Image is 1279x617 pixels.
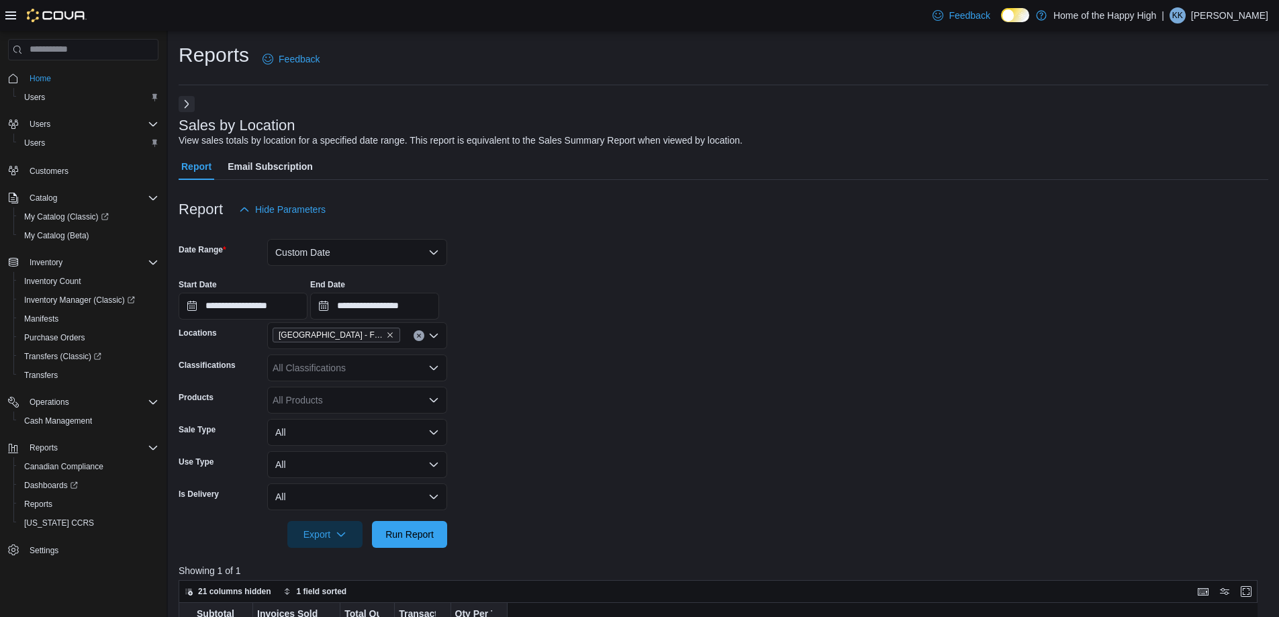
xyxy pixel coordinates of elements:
span: Users [24,92,45,103]
span: Cash Management [24,416,92,426]
a: Inventory Manager (Classic) [19,292,140,308]
span: Transfers [19,367,158,383]
button: Inventory [24,254,68,271]
button: Home [3,68,164,88]
span: Settings [30,545,58,556]
h3: Sales by Location [179,117,295,134]
a: Cash Management [19,413,97,429]
label: Is Delivery [179,489,219,500]
div: View sales totals by location for a specified date range. This report is equivalent to the Sales ... [179,134,743,148]
button: Reports [24,440,63,456]
span: Inventory Count [24,276,81,287]
span: Settings [24,542,158,559]
span: Saskatoon - City Park - Fire & Flower [273,328,400,342]
p: | [1162,7,1164,23]
button: Inventory Count [13,272,164,291]
span: Manifests [19,311,158,327]
span: Reports [24,499,52,510]
button: Enter fullscreen [1238,583,1254,600]
a: [US_STATE] CCRS [19,515,99,531]
button: Next [179,96,195,112]
span: My Catalog (Classic) [24,211,109,222]
button: Transfers [13,366,164,385]
button: All [267,483,447,510]
span: My Catalog (Beta) [24,230,89,241]
span: Users [24,116,158,132]
button: Hide Parameters [234,196,331,223]
button: Manifests [13,310,164,328]
span: Users [19,89,158,105]
a: Users [19,89,50,105]
span: Users [24,138,45,148]
a: Inventory Manager (Classic) [13,291,164,310]
span: Transfers [24,370,58,381]
span: Home [30,73,51,84]
span: Feedback [279,52,320,66]
button: Users [13,88,164,107]
button: [US_STATE] CCRS [13,514,164,532]
a: Dashboards [19,477,83,493]
span: Run Report [385,528,434,541]
a: My Catalog (Classic) [19,209,114,225]
button: Customers [3,160,164,180]
button: Users [3,115,164,134]
a: Settings [24,542,64,559]
p: [PERSON_NAME] [1191,7,1268,23]
a: Manifests [19,311,64,327]
input: Press the down key to open a popover containing a calendar. [310,293,439,320]
span: Catalog [30,193,57,203]
button: Open list of options [428,363,439,373]
span: Transfers (Classic) [19,348,158,365]
button: Inventory [3,253,164,272]
p: Showing 1 of 1 [179,564,1268,577]
span: Inventory Manager (Classic) [19,292,158,308]
a: Feedback [257,46,325,73]
button: Settings [3,540,164,560]
button: Cash Management [13,412,164,430]
button: Keyboard shortcuts [1195,583,1211,600]
a: Purchase Orders [19,330,91,346]
button: 21 columns hidden [179,583,277,600]
a: Users [19,135,50,151]
button: Purchase Orders [13,328,164,347]
label: Locations [179,328,217,338]
button: Remove Saskatoon - City Park - Fire & Flower from selection in this group [386,331,394,339]
a: Customers [24,163,74,179]
span: Operations [30,397,69,408]
span: Export [295,521,354,548]
label: End Date [310,279,345,290]
span: Washington CCRS [19,515,158,531]
span: Users [19,135,158,151]
span: Canadian Compliance [19,459,158,475]
button: Canadian Compliance [13,457,164,476]
button: Operations [24,394,75,410]
a: My Catalog (Beta) [19,228,95,244]
span: Reports [30,442,58,453]
div: Kalvin Keys [1170,7,1186,23]
a: Home [24,70,56,87]
p: Home of the Happy High [1053,7,1156,23]
span: Operations [24,394,158,410]
button: Display options [1217,583,1233,600]
span: 21 columns hidden [198,586,271,597]
span: Reports [24,440,158,456]
span: Dashboards [24,480,78,491]
button: Open list of options [428,330,439,341]
button: Clear input [414,330,424,341]
label: Sale Type [179,424,216,435]
button: Operations [3,393,164,412]
button: Reports [13,495,164,514]
button: Catalog [3,189,164,207]
span: Purchase Orders [24,332,85,343]
span: 1 field sorted [297,586,347,597]
button: Catalog [24,190,62,206]
span: Canadian Compliance [24,461,103,472]
label: Start Date [179,279,217,290]
span: Customers [24,162,158,179]
input: Dark Mode [1001,8,1029,22]
span: Dark Mode [1001,22,1002,23]
button: 1 field sorted [278,583,352,600]
span: Inventory [24,254,158,271]
label: Products [179,392,214,403]
span: Inventory Count [19,273,158,289]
